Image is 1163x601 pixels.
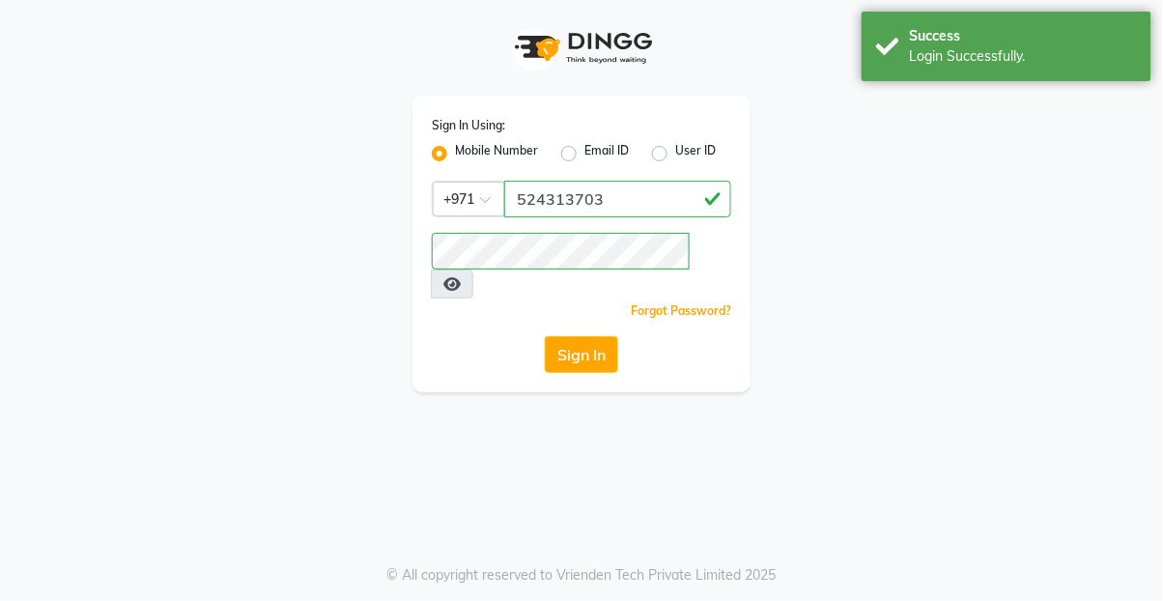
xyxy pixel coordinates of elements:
[432,117,505,134] label: Sign In Using:
[455,142,538,165] label: Mobile Number
[910,26,1137,46] div: Success
[432,233,690,270] input: Username
[631,303,731,318] a: Forgot Password?
[675,142,716,165] label: User ID
[545,336,618,373] button: Sign In
[504,19,659,76] img: logo1.svg
[584,142,629,165] label: Email ID
[504,181,731,217] input: Username
[910,46,1137,67] div: Login Successfully.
